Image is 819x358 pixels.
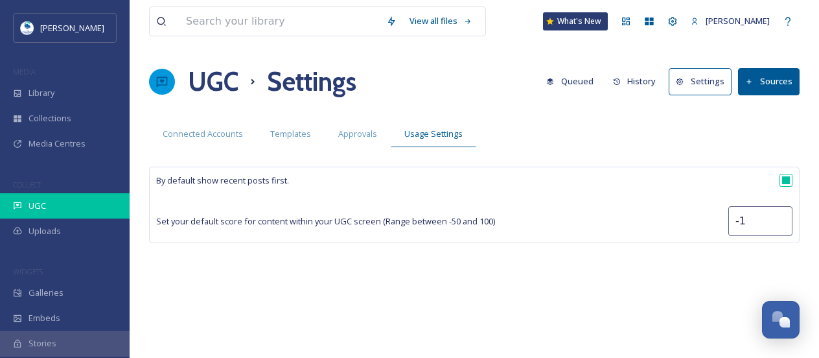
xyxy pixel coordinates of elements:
span: Connected Accounts [163,128,243,140]
a: View all files [403,8,479,34]
button: Open Chat [762,301,800,339]
a: Settings [669,68,738,95]
span: Collections [29,112,71,125]
button: History [606,69,663,94]
span: Set your default score for content within your UGC screen (Range between -50 and 100) [156,215,495,228]
span: [PERSON_NAME] [706,15,770,27]
span: MEDIA [13,67,36,77]
input: Search your library [179,7,380,36]
span: WIDGETS [13,267,43,276]
span: COLLECT [13,180,41,189]
span: Galleries [29,287,63,299]
a: What's New [543,12,608,30]
span: Embeds [29,312,60,324]
img: download.jpeg [21,21,34,34]
button: Sources [738,68,800,95]
span: Templates [270,128,311,140]
span: Approvals [338,128,377,140]
a: [PERSON_NAME] [684,8,776,34]
a: UGC [188,62,238,101]
span: Library [29,87,54,99]
button: Queued [540,69,600,94]
button: Settings [669,68,732,95]
span: By default show recent posts first. [156,174,289,187]
a: Queued [540,69,606,94]
span: Usage Settings [404,128,463,140]
span: [PERSON_NAME] [40,22,104,34]
span: Uploads [29,225,61,237]
span: Stories [29,337,56,350]
span: UGC [29,200,46,212]
a: History [606,69,669,94]
h1: Settings [267,62,356,101]
span: Media Centres [29,137,86,150]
